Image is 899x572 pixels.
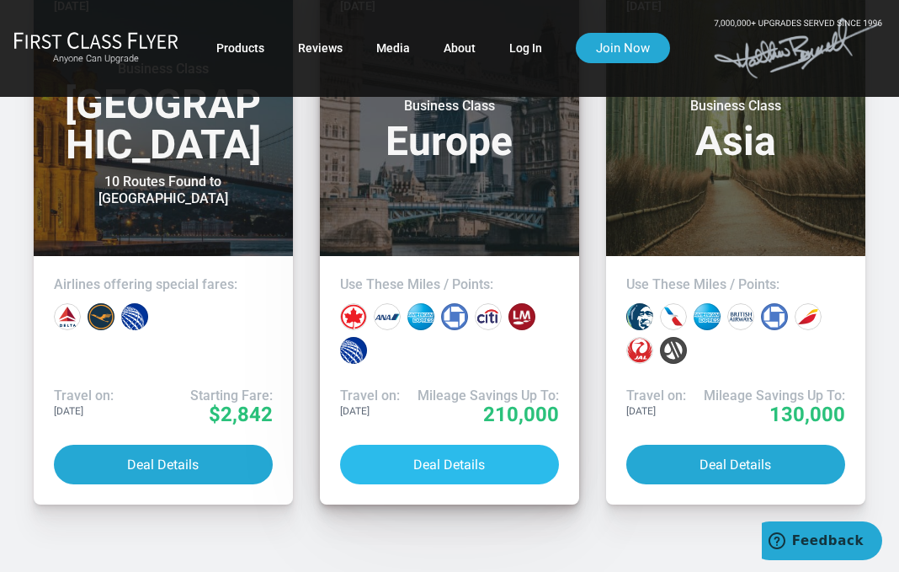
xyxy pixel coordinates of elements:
[340,445,559,484] button: Deal Details
[88,303,114,330] div: Lufthansa
[660,337,687,364] div: Marriott points
[298,33,343,63] a: Reviews
[626,337,653,364] div: Japan miles
[694,303,721,330] div: Amex points
[637,98,834,115] small: Business Class
[351,98,548,115] small: Business Class
[54,61,273,165] h3: [GEOGRAPHIC_DATA]
[441,303,468,330] div: Chase points
[65,174,262,207] div: 10 Routes Found to [GEOGRAPHIC_DATA]
[761,303,788,330] div: Chase points
[407,303,434,330] div: Amex points
[13,31,178,49] img: First Class Flyer
[626,445,845,484] button: Deal Details
[475,303,502,330] div: Citi points
[54,303,81,330] div: Delta Airlines
[54,445,273,484] button: Deal Details
[374,303,401,330] div: All Nippon miles
[626,276,845,293] h4: Use These Miles / Points:
[795,303,822,330] div: Iberia miles
[216,33,264,63] a: Products
[727,303,754,330] div: British Airways miles
[626,98,845,162] h3: Asia
[340,98,559,162] h3: Europe
[660,303,687,330] div: American miles
[508,303,535,330] div: LifeMiles
[121,303,148,330] div: United
[376,33,410,63] a: Media
[762,521,882,564] iframe: Opens a widget where you can find more information
[54,276,273,293] h4: Airlines offering special fares:
[13,31,178,65] a: First Class FlyerAnyone Can Upgrade
[626,303,653,330] div: Alaska miles
[444,33,476,63] a: About
[13,53,178,65] small: Anyone Can Upgrade
[509,33,542,63] a: Log In
[576,33,670,63] a: Join Now
[340,337,367,364] div: United miles
[340,276,559,293] h4: Use These Miles / Points:
[340,303,367,330] div: Air Canada miles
